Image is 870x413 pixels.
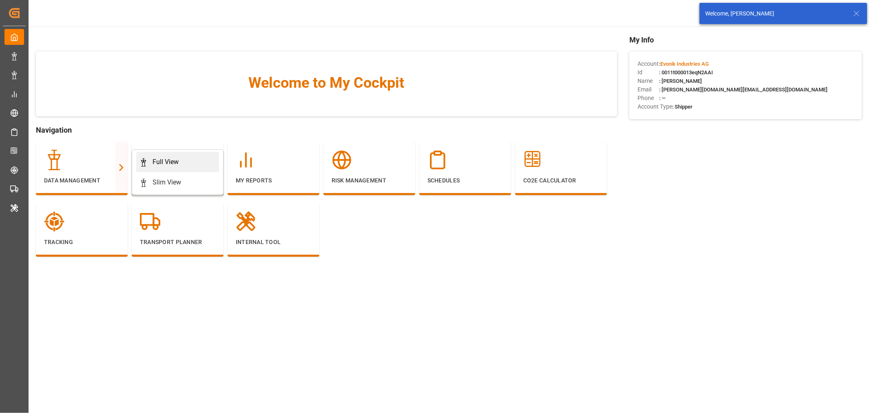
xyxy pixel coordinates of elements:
[236,238,311,246] p: Internal Tool
[140,238,215,246] p: Transport Planner
[638,77,659,85] span: Name
[659,78,702,84] span: : [PERSON_NAME]
[523,176,599,185] p: CO2e Calculator
[153,178,181,187] div: Slim View
[638,68,659,77] span: Id
[36,124,617,135] span: Navigation
[638,94,659,102] span: Phone
[638,102,672,111] span: Account Type
[136,172,219,193] a: Slim View
[659,61,709,67] span: :
[659,95,666,101] span: : —
[659,87,828,93] span: : [PERSON_NAME][DOMAIN_NAME][EMAIL_ADDRESS][DOMAIN_NAME]
[705,9,846,18] div: Welcome, [PERSON_NAME]
[44,176,120,185] p: Data Management
[638,60,659,68] span: Account
[236,176,311,185] p: My Reports
[153,157,179,167] div: Full View
[136,152,219,172] a: Full View
[427,176,503,185] p: Schedules
[44,238,120,246] p: Tracking
[660,61,709,67] span: Evonik Industries AG
[638,85,659,94] span: Email
[629,34,862,45] span: My Info
[672,104,693,110] span: : Shipper
[332,176,407,185] p: Risk Management
[52,72,601,94] span: Welcome to My Cockpit
[659,69,713,75] span: : 0011t000013eqN2AAI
